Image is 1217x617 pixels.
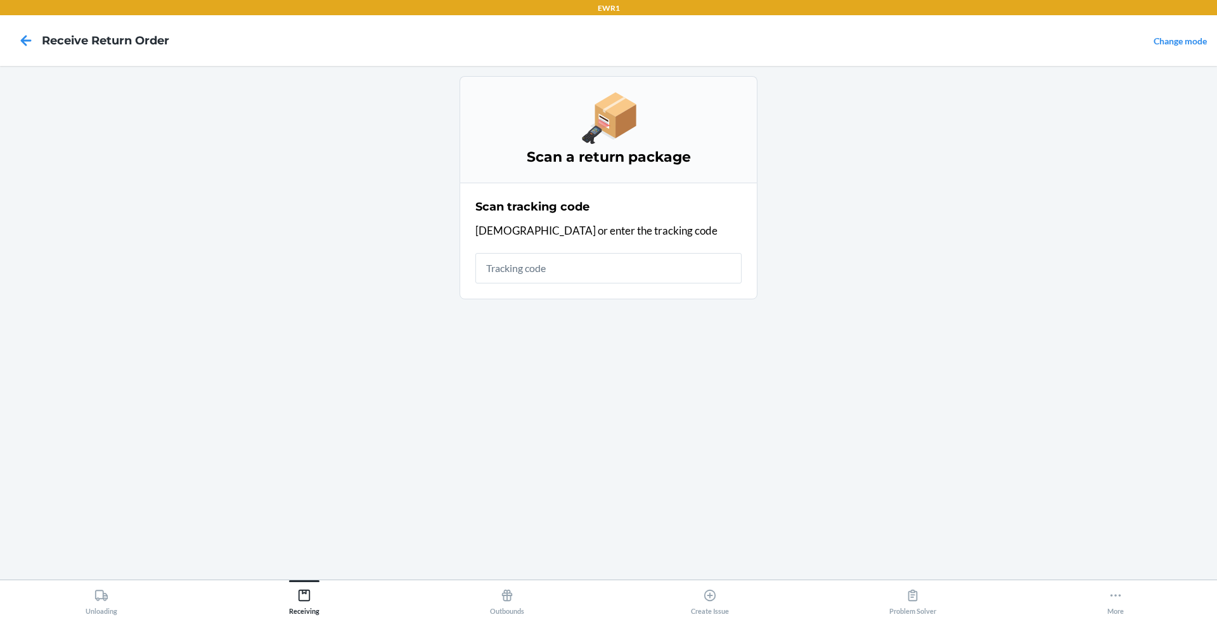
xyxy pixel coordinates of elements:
[608,580,811,615] button: Create Issue
[289,583,319,615] div: Receiving
[1107,583,1124,615] div: More
[1014,580,1217,615] button: More
[889,583,936,615] div: Problem Solver
[1154,36,1207,46] a: Change mode
[475,147,742,167] h3: Scan a return package
[42,32,169,49] h4: Receive Return Order
[691,583,729,615] div: Create Issue
[490,583,524,615] div: Outbounds
[475,198,589,215] h2: Scan tracking code
[86,583,117,615] div: Unloading
[203,580,406,615] button: Receiving
[811,580,1014,615] button: Problem Solver
[598,3,620,14] p: EWR1
[475,223,742,239] p: [DEMOGRAPHIC_DATA] or enter the tracking code
[406,580,608,615] button: Outbounds
[475,253,742,283] input: Tracking code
